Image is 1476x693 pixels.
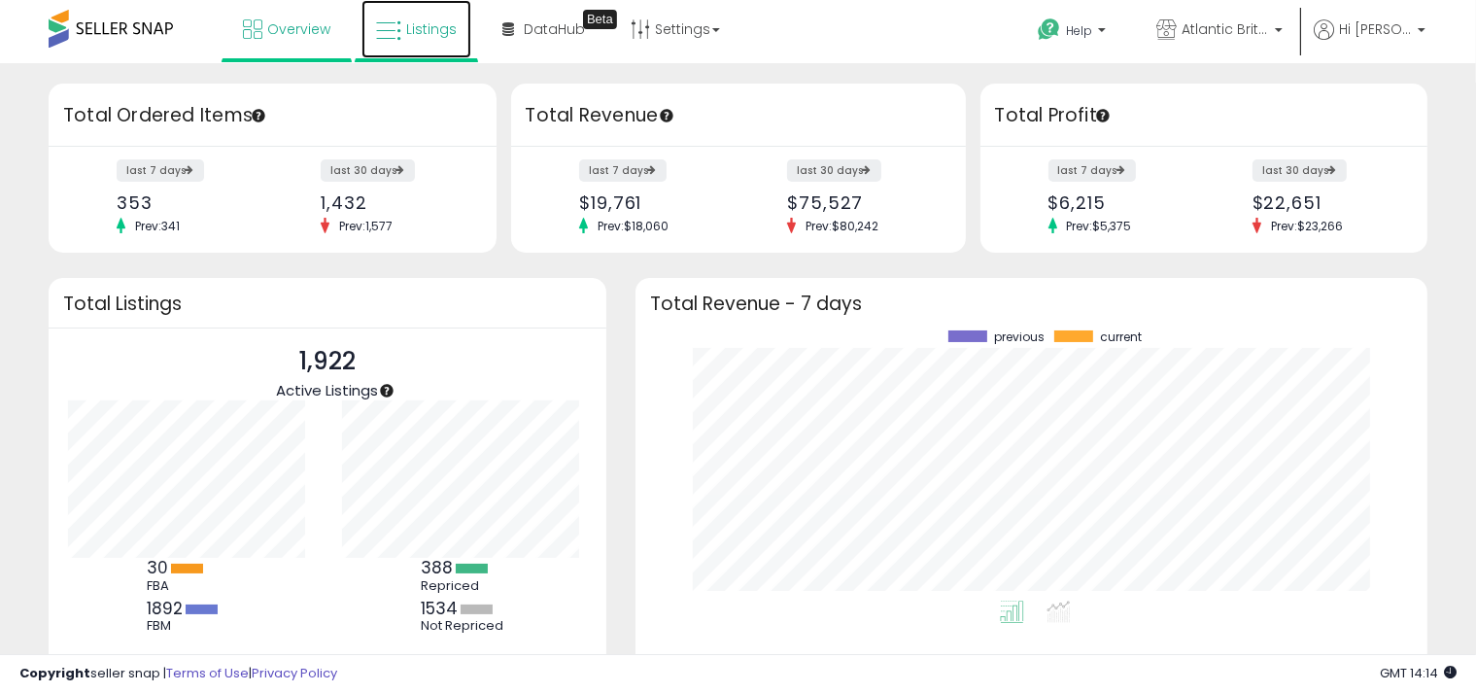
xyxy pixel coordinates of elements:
[579,159,667,182] label: last 7 days
[147,578,234,594] div: FBA
[267,19,330,39] span: Overview
[787,159,881,182] label: last 30 days
[406,19,457,39] span: Listings
[329,218,402,234] span: Prev: 1,577
[19,665,337,683] div: seller snap | |
[579,192,723,213] div: $19,761
[421,597,458,620] b: 1534
[1339,19,1412,39] span: Hi [PERSON_NAME]
[421,556,453,579] b: 388
[526,102,951,129] h3: Total Revenue
[1380,664,1457,682] span: 2025-10-6 14:14 GMT
[1182,19,1269,39] span: Atlantic British Ltd.
[1048,159,1136,182] label: last 7 days
[1253,192,1393,213] div: $22,651
[276,343,378,380] p: 1,922
[1037,17,1061,42] i: Get Help
[583,10,617,29] div: Tooltip anchor
[321,192,462,213] div: 1,432
[787,192,931,213] div: $75,527
[658,107,675,124] div: Tooltip anchor
[117,159,204,182] label: last 7 days
[63,296,592,311] h3: Total Listings
[276,380,378,400] span: Active Listings
[1066,22,1092,39] span: Help
[995,102,1414,129] h3: Total Profit
[252,664,337,682] a: Privacy Policy
[117,192,257,213] div: 353
[1100,330,1142,344] span: current
[994,330,1045,344] span: previous
[19,664,90,682] strong: Copyright
[1253,159,1347,182] label: last 30 days
[250,107,267,124] div: Tooltip anchor
[147,556,168,579] b: 30
[1057,218,1142,234] span: Prev: $5,375
[1094,107,1112,124] div: Tooltip anchor
[166,664,249,682] a: Terms of Use
[321,159,415,182] label: last 30 days
[1314,19,1425,63] a: Hi [PERSON_NAME]
[147,597,183,620] b: 1892
[125,218,189,234] span: Prev: 341
[421,578,508,594] div: Repriced
[588,218,678,234] span: Prev: $18,060
[1261,218,1353,234] span: Prev: $23,266
[1048,192,1189,213] div: $6,215
[796,218,888,234] span: Prev: $80,242
[147,618,234,634] div: FBM
[1022,3,1125,63] a: Help
[421,618,508,634] div: Not Repriced
[378,382,395,399] div: Tooltip anchor
[63,102,482,129] h3: Total Ordered Items
[524,19,585,39] span: DataHub
[650,296,1413,311] h3: Total Revenue - 7 days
